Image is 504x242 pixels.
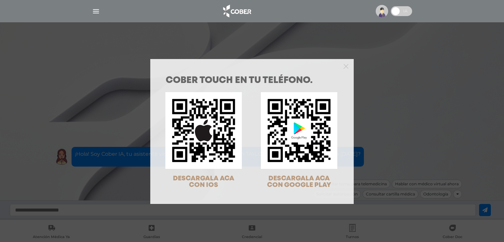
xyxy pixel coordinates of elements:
h1: COBER TOUCH en tu teléfono. [166,76,338,85]
img: qr-code [261,92,337,169]
span: DESCARGALA ACA CON IOS [173,175,234,188]
button: Close [344,63,348,69]
img: qr-code [165,92,242,169]
span: DESCARGALA ACA CON GOOGLE PLAY [267,175,331,188]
